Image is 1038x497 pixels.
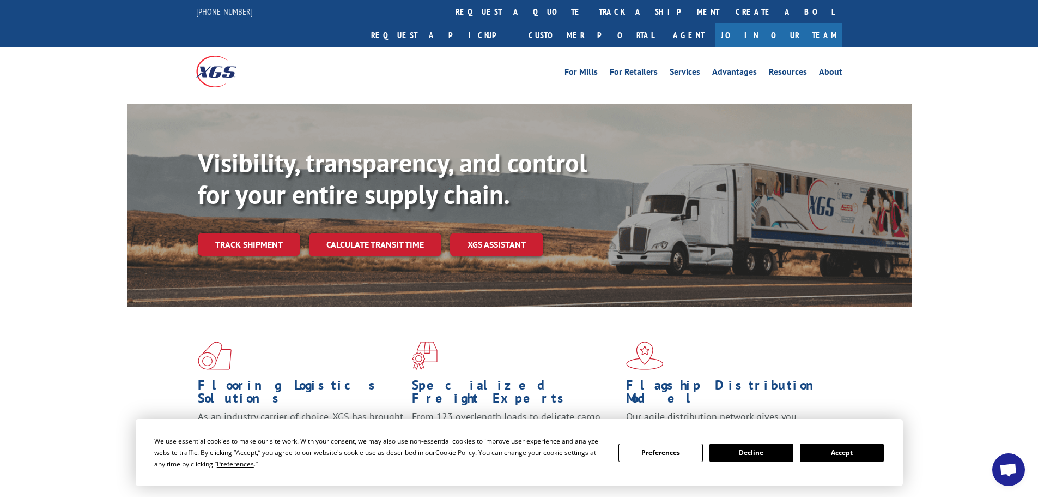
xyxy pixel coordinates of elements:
[618,444,702,462] button: Preferences
[198,379,404,410] h1: Flooring Logistics Solutions
[520,23,662,47] a: Customer Portal
[363,23,520,47] a: Request a pickup
[198,342,232,370] img: xgs-icon-total-supply-chain-intelligence-red
[435,448,475,457] span: Cookie Policy
[412,410,618,459] p: From 123 overlength loads to delicate cargo, our experienced staff knows the best way to move you...
[450,233,543,256] a: XGS ASSISTANT
[412,379,618,410] h1: Specialized Freight Experts
[564,68,598,80] a: For Mills
[800,444,884,462] button: Accept
[715,23,842,47] a: Join Our Team
[154,435,605,470] div: We use essential cookies to make our site work. With your consent, we may also use non-essential ...
[819,68,842,80] a: About
[198,233,300,256] a: Track shipment
[626,410,827,436] span: Our agile distribution network gives you nationwide inventory management on demand.
[198,410,403,449] span: As an industry carrier of choice, XGS has brought innovation and dedication to flooring logistics...
[136,419,903,486] div: Cookie Consent Prompt
[626,379,832,410] h1: Flagship Distribution Model
[198,146,587,211] b: Visibility, transparency, and control for your entire supply chain.
[309,233,441,256] a: Calculate transit time
[670,68,700,80] a: Services
[412,342,438,370] img: xgs-icon-focused-on-flooring-red
[626,342,664,370] img: xgs-icon-flagship-distribution-model-red
[217,459,254,469] span: Preferences
[196,6,253,17] a: [PHONE_NUMBER]
[610,68,658,80] a: For Retailers
[769,68,807,80] a: Resources
[992,453,1025,486] div: Open chat
[662,23,715,47] a: Agent
[709,444,793,462] button: Decline
[712,68,757,80] a: Advantages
